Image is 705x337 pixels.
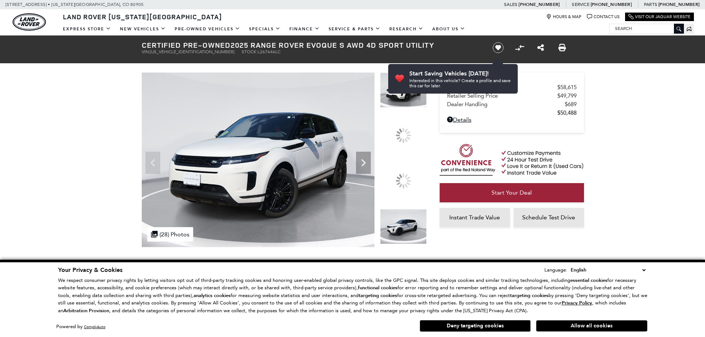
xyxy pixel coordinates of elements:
[490,42,506,54] button: Save vehicle
[557,84,577,91] span: $58,615
[447,92,577,99] a: Retailer Selling Price $49,799
[557,92,577,99] span: $49,799
[58,23,115,36] a: EXPRESS STORE
[142,49,150,54] span: VIN:
[546,14,581,20] a: Hours & Map
[242,49,258,54] span: Stock:
[440,208,510,227] a: Instant Trade Value
[522,214,575,221] span: Schedule Test Drive
[150,49,234,54] span: [US_VEHICLE_IDENTIFICATION_NUMBER]
[491,189,532,196] span: Start Your Deal
[380,209,427,244] img: Certified Used 2025 Fuji White Land Rover S image 4
[447,109,577,116] a: $50,488
[587,14,620,20] a: Contact Us
[591,1,632,7] a: [PHONE_NUMBER]
[58,12,226,21] a: Land Rover [US_STATE][GEOGRAPHIC_DATA]
[358,284,397,291] strong: functional cookies
[428,23,470,36] a: About Us
[514,42,525,53] button: Compare vehicle
[142,40,231,50] strong: Certified Pre-Owned
[557,109,577,116] span: $50,488
[504,2,517,7] span: Sales
[13,13,46,31] a: land-rover
[170,23,245,36] a: Pre-Owned Vehicles
[628,14,691,20] a: Visit Our Jaguar Website
[245,23,285,36] a: Specials
[258,49,281,54] span: L267646LC
[510,292,548,299] strong: targeting cookies
[537,43,544,52] a: Share this Certified Pre-Owned 2025 Range Rover Evoque S AWD 4D Sport Utility
[420,320,531,332] button: Deny targeting cookies
[447,92,557,99] span: Retailer Selling Price
[544,267,567,272] div: Language:
[447,101,565,108] span: Dealer Handling
[56,324,105,329] div: Powered by
[6,2,144,7] a: [STREET_ADDRESS] • [US_STATE][GEOGRAPHIC_DATA], CO 80905
[569,266,647,274] select: Language Select
[644,2,657,7] span: Parts
[572,2,589,7] span: Service
[610,24,684,33] input: Search
[63,12,222,21] span: Land Rover [US_STATE][GEOGRAPHIC_DATA]
[449,214,500,221] span: Instant Trade Value
[447,84,557,91] span: Market Price
[147,227,193,242] div: (28) Photos
[447,101,577,108] a: Dealer Handling $689
[447,84,577,91] a: Market Price $58,615
[324,23,385,36] a: Service & Parts
[558,43,566,52] a: Print this Certified Pre-Owned 2025 Range Rover Evoque S AWD 4D Sport Utility
[536,320,647,331] button: Allow all cookies
[380,73,427,108] img: Certified Used 2025 Fuji White Land Rover S image 1
[63,307,109,314] strong: Arbitration Provision
[58,266,122,274] span: Your Privacy & Cookies
[285,23,324,36] a: Finance
[565,101,577,108] span: $689
[13,13,46,31] img: Land Rover
[84,324,105,329] a: ComplyAuto
[447,116,577,123] a: Details
[58,23,470,36] nav: Main Navigation
[658,1,699,7] a: [PHONE_NUMBER]
[58,277,647,315] p: We respect consumer privacy rights by letting visitors opt out of third-party tracking cookies an...
[194,292,231,299] strong: analytics cookies
[514,208,584,227] a: Schedule Test Drive
[142,41,480,49] h1: 2025 Range Rover Evoque S AWD 4D Sport Utility
[359,292,397,299] strong: targeting cookies
[142,73,375,247] img: Certified Used 2025 Fuji White Land Rover S image 1
[356,152,371,174] div: Next
[440,183,584,202] a: Start Your Deal
[562,300,592,306] a: Privacy Policy
[518,1,560,7] a: [PHONE_NUMBER]
[115,23,170,36] a: New Vehicles
[385,23,428,36] a: Research
[570,277,607,284] strong: essential cookies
